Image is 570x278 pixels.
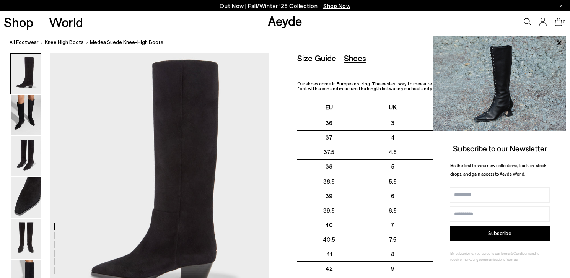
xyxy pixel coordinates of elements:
[450,226,550,241] button: Subscribe
[297,159,361,174] td: 38
[361,130,425,145] td: 4
[425,130,488,145] td: 6
[425,159,488,174] td: 7
[11,54,41,94] img: Medea Suede Knee-High Boots - Image 1
[425,203,488,218] td: 8.5
[323,2,350,9] span: Navigate to /collections/new-in
[297,81,552,91] p: Our shoes come in European sizing. The easiest way to measure your foot is to stand on a sheet of...
[425,116,488,130] td: 5
[344,53,366,63] div: Shoes
[555,18,562,26] a: 0
[297,218,361,232] td: 40
[425,174,488,189] td: 7.5
[297,174,361,189] td: 38.5
[11,95,41,135] img: Medea Suede Knee-High Boots - Image 2
[10,32,570,53] nav: breadcrumb
[297,261,361,276] td: 42
[425,218,488,232] td: 9
[11,136,41,176] img: Medea Suede Knee-High Boots - Image 3
[450,163,546,177] span: Be the first to shop new collections, back-in-stock drops, and gain access to Aeyde World.
[453,143,547,153] span: Subscribe to our Newsletter
[425,261,488,276] td: 11
[297,232,361,247] td: 40.5
[425,99,488,116] th: US
[361,203,425,218] td: 6.5
[450,251,500,255] span: By subscribing, you agree to our
[268,13,302,29] a: Aeyde
[361,189,425,203] td: 6
[297,145,361,159] td: 37.5
[361,99,425,116] th: UK
[10,38,39,46] a: All Footwear
[297,203,361,218] td: 39.5
[425,232,488,247] td: 9.5
[45,38,84,46] a: knee high boots
[297,53,336,63] div: Size Guide
[297,99,361,116] th: EU
[297,116,361,130] td: 36
[500,251,530,255] a: Terms & Conditions
[361,116,425,130] td: 3
[425,247,488,261] td: 10
[90,38,163,46] span: Medea Suede Knee-High Boots
[45,39,84,45] span: knee high boots
[425,145,488,159] td: 6.5
[361,174,425,189] td: 5.5
[562,20,566,24] span: 0
[425,189,488,203] td: 8
[433,36,566,131] img: 2a6287a1333c9a56320fd6e7b3c4a9a9.jpg
[11,219,41,259] img: Medea Suede Knee-High Boots - Image 5
[361,247,425,261] td: 8
[297,189,361,203] td: 39
[220,1,350,11] p: Out Now | Fall/Winter ‘25 Collection
[361,145,425,159] td: 4.5
[361,261,425,276] td: 9
[4,15,33,29] a: Shop
[297,130,361,145] td: 37
[11,177,41,218] img: Medea Suede Knee-High Boots - Image 4
[361,218,425,232] td: 7
[297,247,361,261] td: 41
[49,15,83,29] a: World
[361,159,425,174] td: 5
[361,232,425,247] td: 7.5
